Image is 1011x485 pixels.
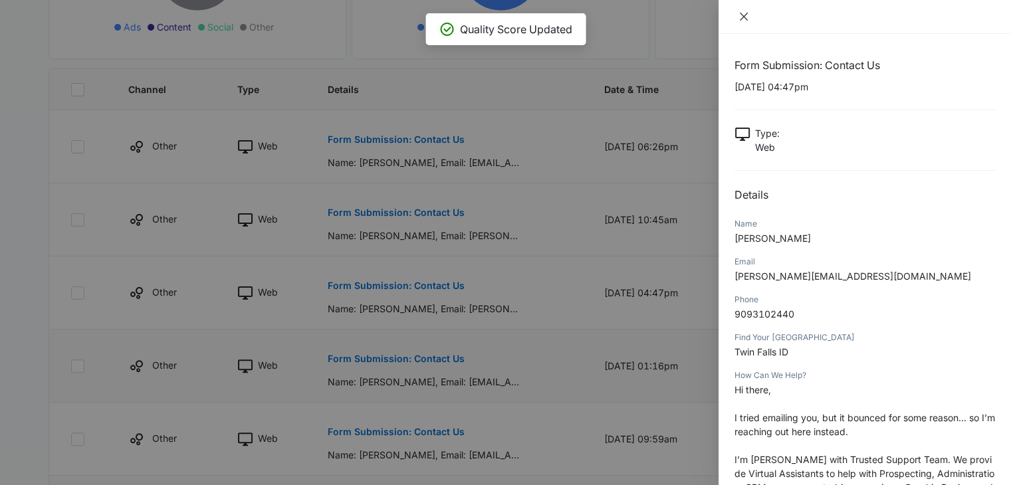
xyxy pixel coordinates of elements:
h2: Details [734,187,995,203]
span: close [738,11,749,22]
div: How Can We Help? [734,369,995,381]
span: [PERSON_NAME][EMAIL_ADDRESS][DOMAIN_NAME] [734,270,971,282]
div: Name [734,218,995,230]
p: Quality Score Updated [460,21,572,37]
span: 9093102440 [734,308,794,320]
div: Phone [734,294,995,306]
p: Web [755,140,780,154]
p: [DATE] 04:47pm [734,80,995,94]
span: I tried emailing you, but it bounced for some reason... so I’m reaching out here instead. [734,412,995,437]
h1: Form Submission: Contact Us [734,57,995,73]
span: [PERSON_NAME] [734,233,811,244]
p: Type : [755,126,780,140]
button: Close [734,11,753,23]
div: Email [734,256,995,268]
span: Hi there, [734,384,771,395]
span: Twin Falls ID [734,346,788,357]
div: Find Your [GEOGRAPHIC_DATA] [734,332,995,343]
